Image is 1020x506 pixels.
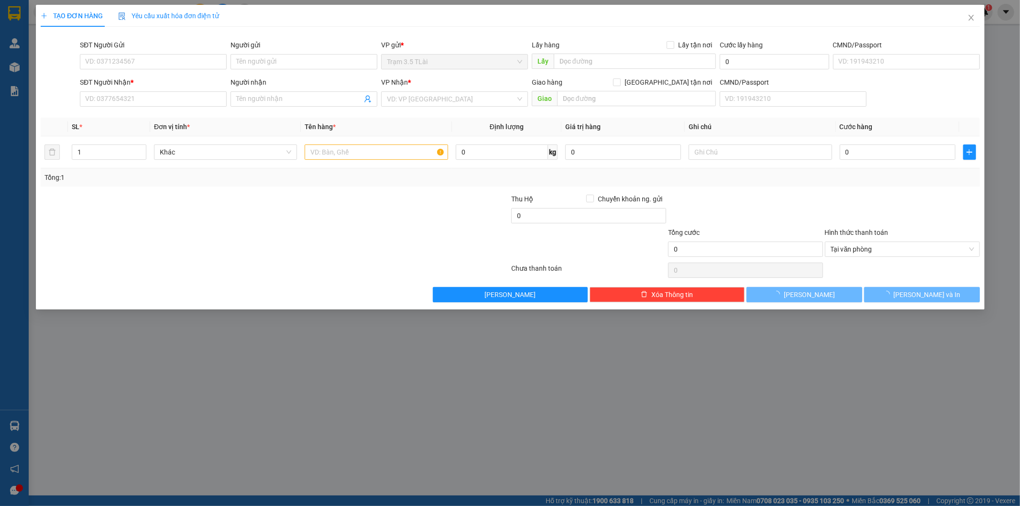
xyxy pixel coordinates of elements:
div: VP gửi [381,40,528,50]
div: Tổng: 1 [44,172,394,183]
span: Trạm 3.5 TLài [387,55,522,69]
div: Chưa thanh toán [510,263,667,280]
button: plus [963,144,976,160]
input: VD: Bàn, Ghế [305,144,448,160]
button: deleteXóa Thông tin [590,287,745,302]
div: Quận 10 [75,8,151,20]
div: Người gửi [230,40,377,50]
span: Lấy [531,54,553,69]
span: Lấy tận nơi [674,40,716,50]
span: Xóa Thông tin [651,289,693,300]
button: Close [957,5,984,32]
div: 40.000 [7,62,69,73]
th: Ghi chú [685,118,835,136]
span: Cước hàng [839,123,872,131]
span: [PERSON_NAME] [484,289,536,300]
span: Nhận: [75,9,98,19]
button: [PERSON_NAME] [746,287,862,302]
span: plus [41,12,47,19]
span: delete [641,291,647,298]
button: [PERSON_NAME] và In [864,287,979,302]
input: Ghi Chú [689,144,832,160]
span: [PERSON_NAME] và In [893,289,960,300]
button: delete [44,144,60,160]
span: Khác [160,145,291,159]
span: loading [773,291,784,297]
label: Cước lấy hàng [720,41,763,49]
input: 0 [565,144,681,160]
span: Lấy hàng [531,41,559,49]
label: Hình thức thanh toán [824,229,888,236]
span: [GEOGRAPHIC_DATA] tận nơi [621,77,716,88]
span: Tại văn phòng [830,242,974,256]
span: Gửi: [8,9,23,19]
span: Tổng cước [668,229,699,236]
span: user-add [364,95,372,103]
span: CR : [7,63,22,73]
div: Trạm 3.5 TLài [8,8,68,31]
span: Đơn vị tính [154,123,190,131]
span: Định lượng [490,123,524,131]
div: CMND/Passport [833,40,979,50]
div: Người nhận [230,77,377,88]
input: Cước lấy hàng [720,54,829,69]
div: [PERSON_NAME] [75,20,151,31]
input: Dọc đường [557,91,716,106]
img: icon [118,12,126,20]
span: Yêu cầu xuất hóa đơn điện tử [118,12,219,20]
span: Giao hàng [531,78,562,86]
div: kiếm [8,31,68,43]
span: Giá trị hàng [565,123,601,131]
div: CMND/Passport [720,77,866,88]
input: Dọc đường [553,54,716,69]
span: SL [72,123,79,131]
button: [PERSON_NAME] [433,287,588,302]
span: kg [548,144,558,160]
div: SĐT Người Gửi [80,40,227,50]
span: [PERSON_NAME] [784,289,835,300]
span: loading [883,291,893,297]
span: plus [963,148,975,156]
span: VP Nhận [381,78,408,86]
span: Thu Hộ [511,195,533,203]
span: TẠO ĐƠN HÀNG [41,12,103,20]
span: close [967,14,975,22]
span: Tên hàng [305,123,336,131]
span: Giao [531,91,557,106]
div: SĐT Người Nhận [80,77,227,88]
span: Chuyển khoản ng. gửi [593,194,666,204]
